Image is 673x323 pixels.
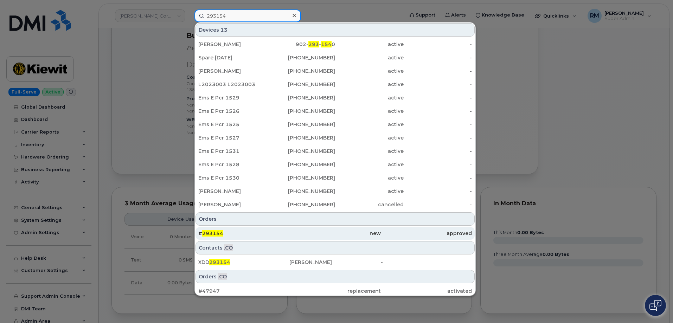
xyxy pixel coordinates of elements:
[198,67,267,75] div: [PERSON_NAME]
[198,201,267,208] div: [PERSON_NAME]
[196,185,475,198] a: [PERSON_NAME][PHONE_NUMBER]active-
[196,256,475,269] a: XDD293154[PERSON_NAME]-
[198,121,267,128] div: Ems E Pcr 1525
[335,188,404,195] div: active
[198,54,267,61] div: Spare [DATE]
[224,244,233,251] span: .CO
[196,285,475,297] a: #47947replacementactivated
[321,41,332,47] span: 154
[381,259,472,266] div: -
[335,201,404,208] div: cancelled
[198,94,267,101] div: Ems E Pcr 1529
[267,188,335,195] div: [PHONE_NUMBER]
[404,148,472,155] div: -
[267,54,335,61] div: [PHONE_NUMBER]
[289,230,380,237] div: new
[198,161,267,168] div: Ems E Pcr 1528
[267,148,335,155] div: [PHONE_NUMBER]
[308,41,319,47] span: 293
[198,188,267,195] div: [PERSON_NAME]
[404,201,472,208] div: -
[404,81,472,88] div: -
[198,41,267,48] div: [PERSON_NAME]
[404,67,472,75] div: -
[198,288,289,295] div: #47947
[198,81,267,88] div: L2023003 L2023003
[267,201,335,208] div: [PHONE_NUMBER]
[220,26,227,33] span: 13
[404,54,472,61] div: -
[404,134,472,141] div: -
[198,108,267,115] div: Ems E Pcr 1526
[335,174,404,181] div: active
[196,212,475,226] div: Orders
[218,273,227,280] span: .CO
[267,81,335,88] div: [PHONE_NUMBER]
[404,108,472,115] div: -
[209,259,230,265] span: 293154
[404,94,472,101] div: -
[267,121,335,128] div: [PHONE_NUMBER]
[267,108,335,115] div: [PHONE_NUMBER]
[196,145,475,157] a: Ems E Pcr 1531[PHONE_NUMBER]active-
[196,198,475,211] a: [PERSON_NAME][PHONE_NUMBER]cancelled-
[381,288,472,295] div: activated
[194,9,301,22] input: Find something...
[196,38,475,51] a: [PERSON_NAME]902-293-1540active-
[202,230,223,237] span: 293154
[196,105,475,117] a: Ems E Pcr 1526[PHONE_NUMBER]active-
[381,230,472,237] div: approved
[404,161,472,168] div: -
[404,174,472,181] div: -
[198,259,289,266] div: XDD
[196,172,475,184] a: Ems E Pcr 1530[PHONE_NUMBER]active-
[335,161,404,168] div: active
[198,134,267,141] div: Ems E Pcr 1527
[196,227,475,240] a: #293154newapproved
[196,65,475,77] a: [PERSON_NAME][PHONE_NUMBER]active-
[335,108,404,115] div: active
[196,158,475,171] a: Ems E Pcr 1528[PHONE_NUMBER]active-
[335,121,404,128] div: active
[335,67,404,75] div: active
[649,300,661,311] img: Open chat
[267,174,335,181] div: [PHONE_NUMBER]
[196,118,475,131] a: Ems E Pcr 1525[PHONE_NUMBER]active-
[335,134,404,141] div: active
[196,270,475,283] div: Orders
[267,41,335,48] div: 902- - 0
[404,121,472,128] div: -
[198,230,289,237] div: #
[335,148,404,155] div: active
[196,241,475,254] div: Contacts
[404,188,472,195] div: -
[267,94,335,101] div: [PHONE_NUMBER]
[196,78,475,91] a: L2023003 L2023003[PHONE_NUMBER]active-
[335,94,404,101] div: active
[198,174,267,181] div: Ems E Pcr 1530
[289,259,380,266] div: [PERSON_NAME]
[196,91,475,104] a: Ems E Pcr 1529[PHONE_NUMBER]active-
[196,131,475,144] a: Ems E Pcr 1527[PHONE_NUMBER]active-
[267,67,335,75] div: [PHONE_NUMBER]
[267,134,335,141] div: [PHONE_NUMBER]
[335,81,404,88] div: active
[404,41,472,48] div: -
[289,288,380,295] div: replacement
[196,51,475,64] a: Spare [DATE][PHONE_NUMBER]active-
[196,23,475,37] div: Devices
[198,148,267,155] div: Ems E Pcr 1531
[335,41,404,48] div: active
[335,54,404,61] div: active
[267,161,335,168] div: [PHONE_NUMBER]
